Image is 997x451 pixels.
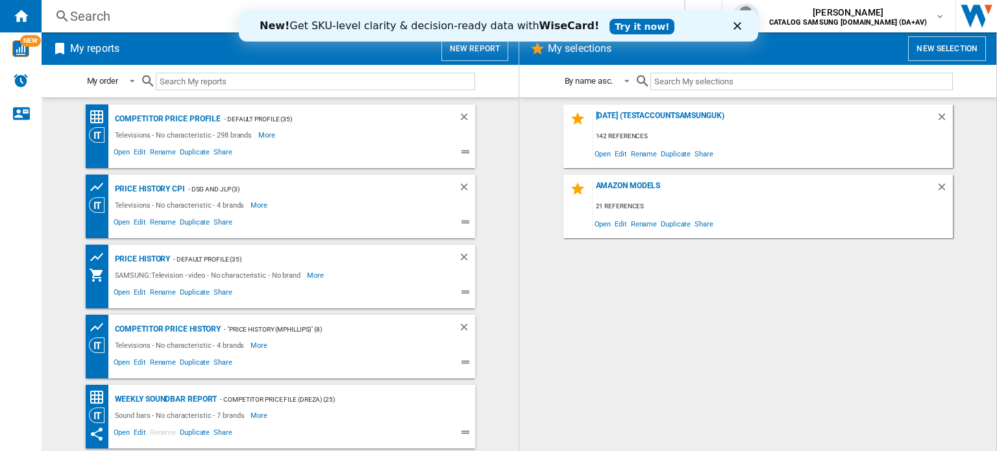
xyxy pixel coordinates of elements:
div: My order [87,76,118,86]
div: Category View [89,337,112,353]
div: 142 references [593,128,953,145]
img: wise-card.svg [12,40,29,57]
span: Duplicate [659,215,693,232]
span: Share [693,215,715,232]
div: [DATE] (testaccountsamsunguk) [593,111,936,128]
div: - Default profile (35) [221,111,432,127]
div: Category View [89,408,112,423]
div: - Default profile (35) [170,251,432,267]
div: Search [70,7,650,25]
div: Televisions - No characteristic - 4 brands [112,337,251,353]
div: Televisions - No characteristic - 298 brands [112,127,259,143]
span: More [251,408,269,423]
span: Rename [148,426,178,442]
span: More [251,197,269,213]
span: [PERSON_NAME] [769,6,927,19]
input: Search My reports [156,73,475,90]
span: Rename [148,356,178,372]
div: Category View [89,127,112,143]
span: More [258,127,277,143]
div: Amazon Models [593,181,936,199]
div: Sound bars - No characteristic - 7 brands [112,408,251,423]
span: Share [212,286,234,302]
span: More [307,267,326,283]
div: - "Price History (mphillips)" (8) [221,321,432,337]
span: Rename [629,215,659,232]
span: NEW [20,35,41,47]
div: Product prices grid [89,319,112,335]
h2: My selections [545,36,614,61]
span: Duplicate [178,286,212,302]
div: My Assortment [89,267,112,283]
div: Competitor Price History [112,321,221,337]
div: Delete [458,251,475,267]
span: Rename [148,216,178,232]
div: Delete [458,111,475,127]
span: Open [112,146,132,162]
span: Open [112,426,132,442]
button: New selection [908,36,986,61]
span: Rename [148,146,178,162]
div: Televisions - No characteristic - 4 brands [112,197,251,213]
span: Edit [132,216,148,232]
div: - DSG and JLP (3) [185,181,432,197]
div: Delete [458,321,475,337]
span: More [251,337,269,353]
iframe: Intercom live chat banner [239,10,758,42]
div: Competitor Price Profile [112,111,221,127]
span: Share [693,145,715,162]
div: Price Matrix [89,389,112,406]
span: Edit [613,145,629,162]
div: Delete [458,181,475,197]
div: Close [495,12,508,19]
div: Product prices grid [89,179,112,195]
img: alerts-logo.svg [13,73,29,88]
span: Share [212,146,234,162]
h2: My reports [68,36,122,61]
span: Edit [132,356,148,372]
span: Edit [132,286,148,302]
span: Open [112,216,132,232]
div: Product prices grid [89,249,112,265]
span: Rename [629,145,659,162]
div: Delete [936,111,953,128]
input: Search My selections [650,73,952,90]
span: Duplicate [659,145,693,162]
div: Price History [112,251,171,267]
span: Edit [132,426,148,442]
span: Rename [148,286,178,302]
div: - Competitor Price File (dreza) (25) [217,391,449,408]
div: By name asc. [565,76,613,86]
span: Open [593,145,613,162]
span: Share [212,426,234,442]
div: Weekly Soundbar Report [112,391,217,408]
div: Price History CPI [112,181,185,197]
ng-md-icon: This report has been shared with you [89,426,105,442]
span: Share [212,216,234,232]
div: SAMSUNG:Television - video - No characteristic - No brand [112,267,307,283]
span: Edit [613,215,629,232]
div: Delete [936,181,953,199]
div: Category View [89,197,112,213]
span: Duplicate [178,426,212,442]
span: Open [112,356,132,372]
span: Duplicate [178,356,212,372]
span: Open [112,286,132,302]
button: New report [441,36,508,61]
span: Duplicate [178,146,212,162]
span: Edit [132,146,148,162]
span: Open [593,215,613,232]
div: 21 references [593,199,953,215]
b: CATALOG SAMSUNG [DOMAIN_NAME] (DA+AV) [769,18,927,27]
div: Price Matrix [89,109,112,125]
span: Share [212,356,234,372]
span: Duplicate [178,216,212,232]
img: profile.jpg [733,3,759,29]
